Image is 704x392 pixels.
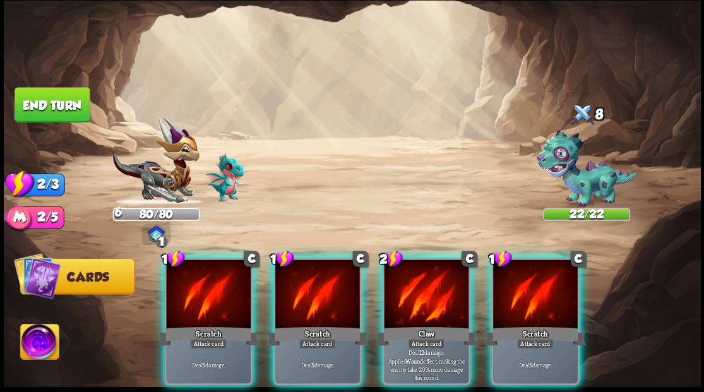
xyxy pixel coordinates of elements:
div: Attack card [299,338,335,348]
img: Stamina_Icon.png [5,169,34,198]
div: Attack card [190,338,227,348]
div: 1 [270,250,294,268]
p: Deal damage. [277,360,357,369]
div: Claw [376,324,477,347]
button: End turn [15,87,90,122]
img: ChevalierSigil.png [147,225,165,242]
img: Chevalier_Dragon.png [112,117,200,205]
div: C [352,251,368,266]
p: Deal damage. [168,360,248,369]
div: 8 [542,101,629,129]
div: Scratch [266,324,367,347]
b: 5 [528,360,532,369]
div: 22/22 [544,208,629,219]
div: 1 [488,250,511,268]
img: Zombie_Dragon.png [536,130,636,208]
div: C [570,251,586,266]
b: 5 [202,360,205,369]
button: Cards [20,258,134,294]
div: 80/80 [114,208,199,219]
img: Ability_Icon.png [20,324,59,363]
b: 12 [419,348,424,356]
p: Deal damage. [495,360,575,369]
img: Mana_Points.png [6,205,33,232]
div: Scratch [158,324,259,347]
b: Wound [405,356,422,364]
p: Deal damage. Applies effect, making the enemy take 20% more damage this round. [386,348,466,381]
div: Attack card [408,338,444,348]
div: Scratch [484,324,585,347]
div: 2/5 [20,206,64,229]
b: 5 [311,360,314,369]
div: C [244,251,260,266]
img: Void_Dragon_Baby.png [205,153,244,202]
img: Cards_Icon.png [14,252,61,299]
div: C [462,251,477,266]
div: 2/3 [20,173,64,196]
div: 1 [161,250,184,268]
div: Armor [107,201,129,223]
span: Cards [67,270,109,283]
div: Attack card [516,338,553,348]
div: 2 [379,250,402,268]
div: 1 [155,235,167,247]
